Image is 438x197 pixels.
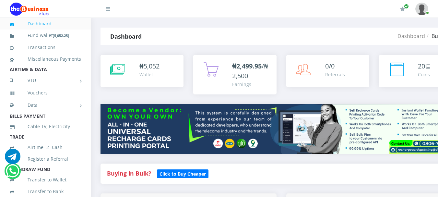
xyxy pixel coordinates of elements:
span: 5,052 [144,62,160,70]
div: ⊆ [418,61,431,71]
span: 20 [418,62,425,70]
div: Wallet [139,71,160,78]
a: Click to Buy Cheaper [157,169,208,177]
span: Renew/Upgrade Subscription [404,4,409,9]
span: /₦2,500 [232,62,268,80]
strong: Dashboard [110,32,142,40]
small: [ ] [53,33,69,38]
a: ₦5,052 Wallet [101,55,183,87]
a: Transactions [10,40,81,55]
a: Vouchers [10,85,81,100]
img: Logo [10,3,49,16]
div: Earnings [232,81,270,88]
i: Renew/Upgrade Subscription [400,6,405,12]
a: Airtime -2- Cash [10,140,81,155]
a: Chat for support [6,168,19,179]
a: Cable TV, Electricity [10,119,81,134]
b: ₦2,499.95 [232,62,262,70]
a: Dashboard [397,32,425,40]
a: Register a Referral [10,152,81,166]
b: Click to Buy Cheaper [160,171,206,177]
a: Dashboard [10,16,81,31]
a: VTU [10,72,81,89]
a: Data [10,97,81,113]
a: Miscellaneous Payments [10,52,81,67]
div: Coins [418,71,431,78]
img: User [415,3,428,15]
a: ₦2,499.95/₦2,500 Earnings [193,55,276,94]
b: 5,052.25 [54,33,68,38]
div: ₦ [139,61,160,71]
a: Transfer to Wallet [10,172,81,187]
span: 0/0 [325,62,335,70]
a: Chat for support [5,154,20,164]
a: Fund wallet[5,052.25] [10,28,81,43]
div: Referrals [325,71,345,78]
a: 0/0 Referrals [286,55,369,87]
strong: Buying in Bulk? [107,169,151,177]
